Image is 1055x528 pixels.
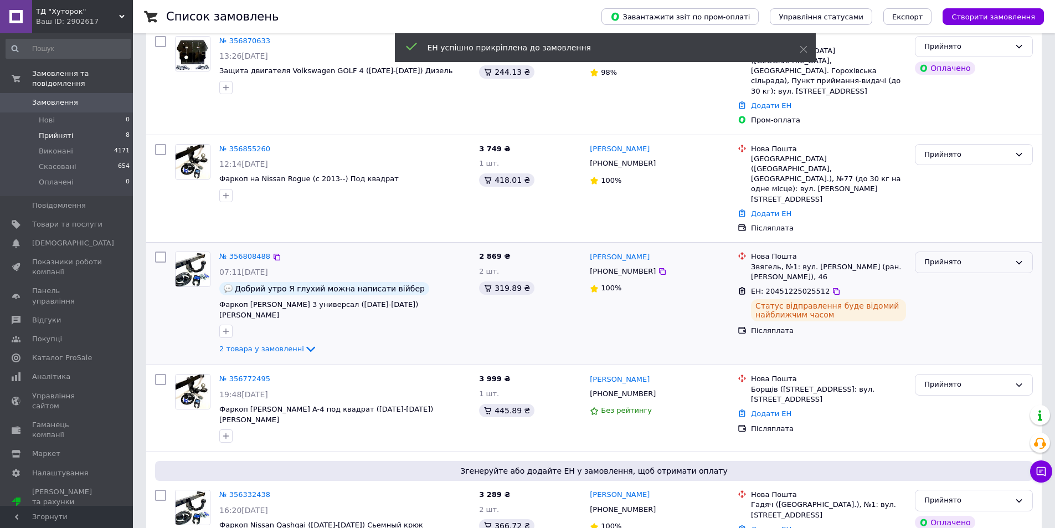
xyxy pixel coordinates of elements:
[32,372,70,382] span: Аналітика
[235,284,425,293] span: Добрий утро Я глухий можна написати війбер
[219,345,304,353] span: 2 товара у замовленні
[219,390,268,399] span: 19:48[DATE]
[924,257,1010,268] div: Прийнято
[219,66,452,75] a: Защита двигателя Volkswagen GOLF 4 ([DATE]-[DATE]) Дизель
[751,409,791,418] a: Додати ЕН
[590,375,650,385] a: [PERSON_NAME]
[751,374,906,384] div: Нова Пошта
[590,144,650,155] a: [PERSON_NAME]
[751,326,906,336] div: Післяплата
[892,13,923,21] span: Експорт
[479,252,510,260] span: 2 869 ₴
[166,10,279,23] h1: Список замовлень
[951,13,1035,21] span: Створити замовлення
[751,209,791,218] a: Додати ЕН
[479,173,534,187] div: 418.01 ₴
[601,284,621,292] span: 100%
[751,490,906,500] div: Нова Пошта
[39,146,73,156] span: Виконані
[32,468,89,478] span: Налаштування
[883,8,932,25] button: Експорт
[751,115,906,125] div: Пром-оплата
[479,389,499,398] span: 1 шт.
[479,404,534,417] div: 445.89 ₴
[590,252,650,263] a: [PERSON_NAME]
[915,61,975,75] div: Оплачено
[39,162,76,172] span: Скасовані
[479,159,499,167] span: 1 шт.
[39,177,74,187] span: Оплачені
[32,286,102,306] span: Панель управління
[175,490,210,525] a: Фото товару
[610,12,750,22] span: Завантажити звіт по пром-оплаті
[924,41,1010,53] div: Прийнято
[219,268,268,276] span: 07:11[DATE]
[932,12,1044,20] a: Створити замовлення
[219,375,270,383] a: № 356772495
[751,424,906,434] div: Післяплата
[32,98,78,107] span: Замовлення
[601,176,621,184] span: 100%
[219,175,399,183] a: Фаркоп на Nissan Rogue (c 2013--) Под квадрат
[175,36,210,71] a: Фото товару
[588,264,658,279] div: [PHONE_NUMBER]
[479,505,499,514] span: 2 шт.
[176,37,210,70] img: Фото товару
[219,506,268,515] span: 16:20[DATE]
[479,145,510,153] span: 3 749 ₴
[588,387,658,401] div: [PHONE_NUMBER]
[751,154,906,204] div: [GEOGRAPHIC_DATA] ([GEOGRAPHIC_DATA], [GEOGRAPHIC_DATA].), №77 (до 30 кг на одне місце): вул. [PE...
[751,252,906,262] div: Нова Пошта
[32,201,86,211] span: Повідомлення
[219,145,270,153] a: № 356855260
[32,334,62,344] span: Покупці
[601,406,652,414] span: Без рейтингу
[1030,460,1052,483] button: Чат з покупцем
[751,262,906,282] div: Звягель, №1: вул. [PERSON_NAME] (ран. [PERSON_NAME]), 46
[36,7,119,17] span: ТД "Хуторок"
[175,252,210,287] a: Фото товару
[219,252,270,260] a: № 356808488
[224,284,233,293] img: :speech_balloon:
[479,267,499,275] span: 2 шт.
[219,37,270,45] a: № 356870633
[176,145,210,179] img: Фото товару
[32,238,114,248] span: [DEMOGRAPHIC_DATA]
[751,144,906,154] div: Нова Пошта
[751,500,906,520] div: Гадяч ([GEOGRAPHIC_DATA].), №1: вул. [STREET_ADDRESS]
[751,36,906,46] div: Нова Пошта
[114,146,130,156] span: 4171
[588,503,658,517] div: [PHONE_NUMBER]
[751,101,791,110] a: Додати ЕН
[924,379,1010,391] div: Прийнято
[751,46,906,96] div: с. [GEOGRAPHIC_DATA] ([GEOGRAPHIC_DATA], [GEOGRAPHIC_DATA]. Горохівська сільрада), Пункт прийманн...
[32,391,102,411] span: Управління сайтом
[924,149,1010,161] div: Прийнято
[219,490,270,499] a: № 356332438
[590,490,650,500] a: [PERSON_NAME]
[126,177,130,187] span: 0
[924,495,1010,506] div: Прийнято
[176,375,210,409] img: Фото товару
[32,420,102,440] span: Гаманець компанії
[219,300,418,319] a: Фаркоп [PERSON_NAME] 3 универсал ([DATE]-[DATE]) [PERSON_NAME]
[126,131,130,141] span: 8
[36,17,133,27] div: Ваш ID: 2902617
[118,162,130,172] span: 654
[32,449,60,459] span: Маркет
[479,490,510,499] span: 3 289 ₴
[39,131,73,141] span: Прийняті
[601,68,617,76] span: 98%
[751,223,906,233] div: Післяплата
[479,65,534,79] div: 244.13 ₴
[779,13,863,21] span: Управління статусами
[6,39,131,59] input: Пошук
[588,156,658,171] div: [PHONE_NUMBER]
[219,405,433,424] a: Фаркоп [PERSON_NAME] A-4 под квадрат ([DATE]-[DATE]) [PERSON_NAME]
[126,115,130,125] span: 0
[175,144,210,180] a: Фото товару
